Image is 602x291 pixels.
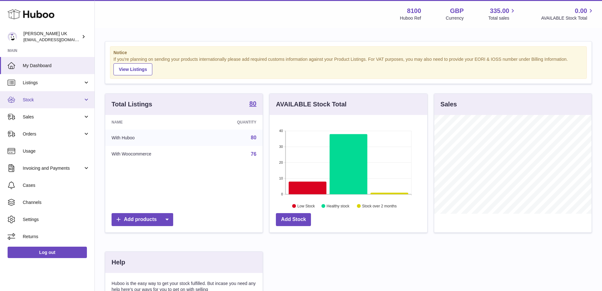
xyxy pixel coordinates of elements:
span: Total sales [488,15,516,21]
a: 80 [249,100,256,108]
strong: 80 [249,100,256,107]
a: Add Stock [276,213,311,226]
div: [PERSON_NAME] UK [23,31,80,43]
a: 0.00 AVAILABLE Stock Total [541,7,594,21]
th: Quantity [203,115,263,130]
td: With Woocommerce [105,146,203,162]
div: Currency [446,15,464,21]
span: Stock [23,97,83,103]
h3: Help [112,258,125,267]
th: Name [105,115,203,130]
span: Orders [23,131,83,137]
a: 76 [251,151,257,157]
text: Stock over 2 months [362,204,397,208]
span: Invoicing and Payments [23,165,83,171]
text: 20 [279,161,283,164]
text: Healthy stock [327,204,350,208]
span: [EMAIL_ADDRESS][DOMAIN_NAME] [23,37,93,42]
text: 40 [279,129,283,133]
a: Log out [8,247,87,258]
text: Low Stock [297,204,315,208]
strong: Notice [113,50,583,56]
span: My Dashboard [23,63,90,69]
div: If you're planning on sending your products internationally please add required customs informati... [113,56,583,75]
a: Add products [112,213,173,226]
span: Channels [23,199,90,206]
span: 0.00 [575,7,587,15]
h3: Total Listings [112,100,152,109]
span: Settings [23,217,90,223]
text: 30 [279,145,283,149]
h3: Sales [441,100,457,109]
span: Listings [23,80,83,86]
a: 80 [251,135,257,140]
span: 335.00 [490,7,509,15]
h3: AVAILABLE Stock Total [276,100,346,109]
strong: GBP [450,7,464,15]
img: emotion88hk@gmail.com [8,32,17,41]
text: 0 [281,192,283,196]
div: Huboo Ref [400,15,421,21]
text: 10 [279,176,283,180]
span: Sales [23,114,83,120]
td: With Huboo [105,130,203,146]
a: View Listings [113,63,152,75]
strong: 8100 [407,7,421,15]
span: AVAILABLE Stock Total [541,15,594,21]
span: Usage [23,148,90,154]
span: Returns [23,234,90,240]
span: Cases [23,182,90,188]
a: 335.00 Total sales [488,7,516,21]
